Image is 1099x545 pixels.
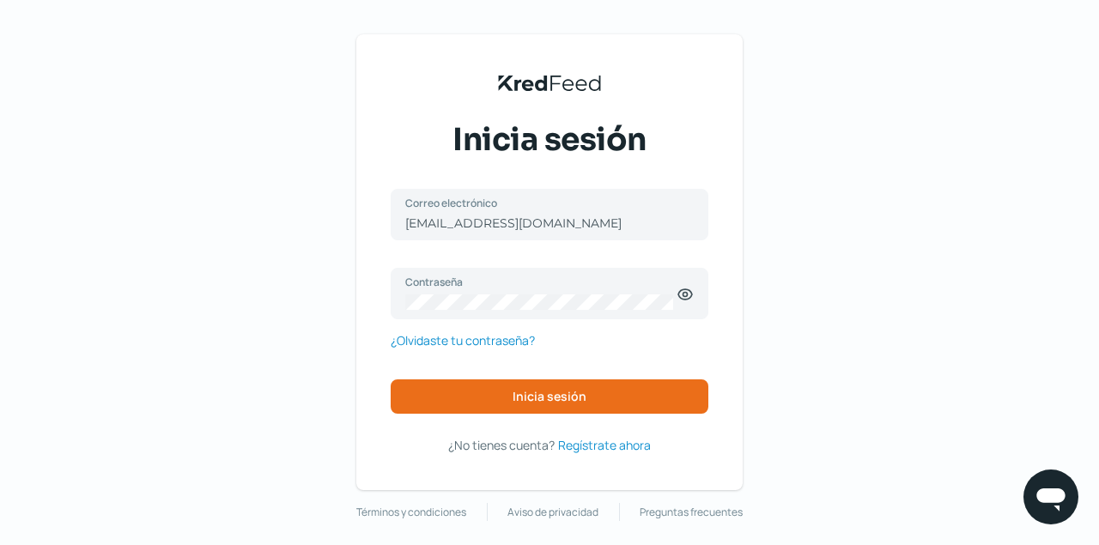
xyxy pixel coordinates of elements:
span: Inicia sesión [513,391,586,403]
label: Correo electrónico [405,196,677,210]
a: ¿Olvidaste tu contraseña? [391,330,535,351]
img: chatIcon [1034,480,1068,514]
span: ¿No tienes cuenta? [448,437,555,453]
button: Inicia sesión [391,379,708,414]
label: Contraseña [405,275,677,289]
a: Regístrate ahora [558,434,651,456]
a: Aviso de privacidad [507,503,598,522]
span: Inicia sesión [452,118,647,161]
a: Términos y condiciones [356,503,466,522]
a: Preguntas frecuentes [640,503,743,522]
